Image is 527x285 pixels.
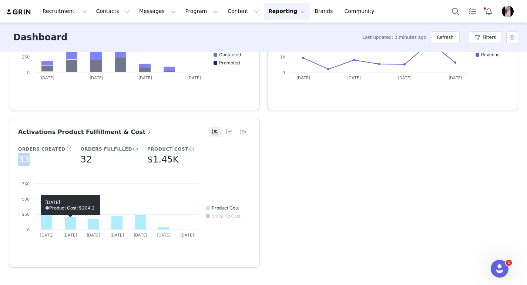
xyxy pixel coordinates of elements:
text: [DATE] [157,232,171,238]
h5: $1.45K [147,153,178,166]
text: Revenue [481,52,500,57]
text: [DATE] [110,232,124,238]
img: 1d6e6c21-0f95-4b44-850e-3e783ff8cebf.webp [502,6,514,17]
text: [DATE] [296,75,310,80]
text: 750 [22,181,30,187]
a: Community [340,3,382,20]
text: [DATE] [180,232,194,238]
button: Filters [469,31,502,43]
span: Last updated: 3 minutes ago [362,34,426,41]
text: [DATE] [449,75,462,80]
text: [DATE] [87,232,100,238]
text: [DATE] [63,232,77,238]
button: Recruitment [38,3,91,20]
text: [DATE] [90,75,103,80]
a: Tasks [464,3,480,20]
button: Reporting [264,3,310,20]
a: Brands [310,3,339,20]
img: grin logo [6,9,32,16]
h5: 33 [18,153,30,166]
text: 250 [22,212,30,217]
text: [DATE] [187,75,201,80]
h5: Orders Fulfilled [81,146,132,152]
h5: Orders Created [18,146,66,152]
button: Refresh [431,31,459,43]
button: Notifications [481,3,497,20]
text: [DATE] [40,232,54,238]
text: [DATE] [398,75,412,80]
text: Promoted [219,60,240,66]
span: 1 [506,260,512,266]
text: 250 [22,54,30,60]
text: 0 [27,227,30,232]
text: [DATE] [41,75,54,80]
h5: 32 [81,153,92,166]
button: Profile [497,6,521,17]
text: 0 [27,70,30,75]
button: Search [447,3,464,20]
h3: Dashboard [13,31,67,44]
text: [DATE] [138,75,152,80]
text: Shipping Cost [212,213,241,219]
text: 0 [282,70,285,75]
text: [DATE] [134,232,147,238]
a: Activations Product Fulfillment & Cost [18,127,153,137]
button: Contacts [92,3,134,20]
text: Product Cost [212,205,239,211]
button: Messages [135,3,180,20]
text: Contacted [219,52,241,57]
text: 500 [22,197,30,202]
span: Activations Product Fulfillment & Cost [18,128,153,135]
button: Content [223,3,263,20]
text: [DATE] [347,75,361,80]
h5: Product Cost [147,146,188,152]
button: Program [181,3,223,20]
iframe: Intercom live chat [491,260,508,278]
text: 1k [280,54,285,60]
